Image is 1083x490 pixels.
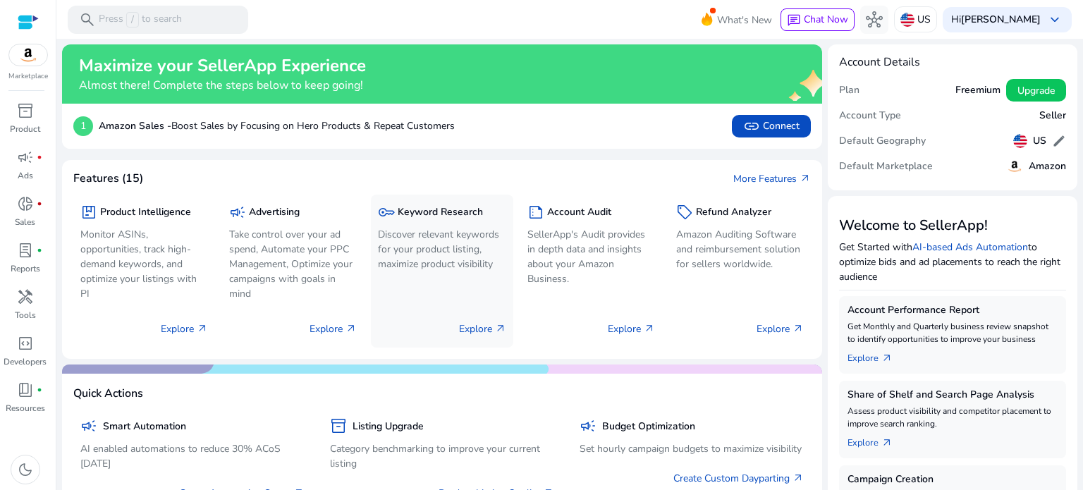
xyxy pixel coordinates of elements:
button: hub [860,6,888,34]
h5: Amazon [1029,161,1066,173]
span: donut_small [17,195,34,212]
p: Press to search [99,12,182,27]
p: Marketplace [8,71,48,82]
img: us.svg [900,13,914,27]
span: arrow_outward [793,472,804,484]
p: Category benchmarking to improve your current listing [330,441,554,471]
p: Take control over your ad spend, Automate your PPC Management, Optimize your campaigns with goals... [229,227,357,301]
button: linkConnect [732,115,811,137]
button: chatChat Now [781,8,855,31]
span: link [743,118,760,135]
span: campaign [229,204,246,221]
span: fiber_manual_record [37,201,42,207]
span: search [79,11,96,28]
p: SellerApp's Audit provides in depth data and insights about your Amazon Business. [527,227,655,286]
button: Upgrade [1006,79,1066,102]
p: Hi [951,15,1041,25]
h5: Default Geography [839,135,926,147]
span: arrow_outward [881,437,893,448]
p: Product [10,123,40,135]
span: chat [787,13,801,27]
h5: US [1033,135,1046,147]
h4: Quick Actions [73,387,143,400]
a: Explorearrow_outward [848,430,904,450]
p: Monitor ASINs, opportunities, track high-demand keywords, and optimize your listings with PI [80,227,208,301]
h5: Seller [1039,110,1066,122]
p: Discover relevant keywords for your product listing, maximize product visibility [378,227,506,271]
span: key [378,204,395,221]
a: Explorearrow_outward [848,345,904,365]
h5: Share of Shelf and Search Page Analysis [848,389,1058,401]
p: Get Started with to optimize bids and ad placements to reach the right audience [839,240,1066,284]
h5: Account Audit [547,207,611,219]
span: arrow_outward [793,323,804,334]
span: arrow_outward [345,323,357,334]
b: Amazon Sales - [99,119,171,133]
h5: Smart Automation [103,421,186,433]
span: arrow_outward [644,323,655,334]
p: Explore [757,321,804,336]
p: US [917,7,931,32]
span: Chat Now [804,13,848,26]
p: Developers [4,355,47,368]
span: What's New [717,8,772,32]
a: More Featuresarrow_outward [733,171,811,186]
p: Sales [15,216,35,228]
p: Explore [608,321,655,336]
span: fiber_manual_record [37,154,42,160]
p: Assess product visibility and competitor placement to improve search ranking. [848,405,1058,430]
p: Get Monthly and Quarterly business review snapshot to identify opportunities to improve your busi... [848,320,1058,345]
a: Create Custom Dayparting [673,471,804,486]
h4: Features (15) [73,172,143,185]
span: arrow_outward [495,323,506,334]
span: dark_mode [17,461,34,478]
h5: Account Performance Report [848,305,1058,317]
p: Amazon Auditing Software and reimbursement solution for sellers worldwide. [676,227,804,271]
span: lab_profile [17,242,34,259]
span: hub [866,11,883,28]
span: sell [676,204,693,221]
p: Resources [6,402,45,415]
h5: Account Type [839,110,901,122]
h5: Budget Optimization [602,421,695,433]
span: arrow_outward [881,353,893,364]
h5: Freemium [955,85,1001,97]
span: arrow_outward [197,323,208,334]
span: / [126,12,139,27]
span: inventory_2 [17,102,34,119]
span: arrow_outward [800,173,811,184]
h5: Keyword Research [398,207,483,219]
a: AI-based Ads Automation [912,240,1028,254]
p: Reports [11,262,40,275]
span: Upgrade [1017,83,1055,98]
span: code_blocks [17,335,34,352]
p: AI enabled automations to reduce 30% ACoS [DATE] [80,441,305,471]
p: Explore [310,321,357,336]
span: campaign [80,417,97,434]
h5: Plan [839,85,859,97]
p: Explore [459,321,506,336]
img: amazon.svg [1006,158,1023,175]
span: package [80,204,97,221]
span: handyman [17,288,34,305]
span: campaign [17,149,34,166]
h5: Campaign Creation [848,474,1058,486]
img: us.svg [1013,134,1027,148]
h4: Almost there! Complete the steps below to keep going! [79,79,366,92]
span: fiber_manual_record [37,247,42,253]
span: edit [1052,134,1066,148]
h5: Listing Upgrade [353,421,424,433]
span: inventory_2 [330,417,347,434]
h4: Account Details [839,56,920,69]
h5: Advertising [249,207,300,219]
h2: Maximize your SellerApp Experience [79,56,366,76]
b: [PERSON_NAME] [961,13,1041,26]
span: book_4 [17,381,34,398]
p: 1 [73,116,93,136]
h5: Refund Analyzer [696,207,771,219]
p: Boost Sales by Focusing on Hero Products & Repeat Customers [99,118,455,133]
span: keyboard_arrow_down [1046,11,1063,28]
span: fiber_manual_record [37,387,42,393]
h3: Welcome to SellerApp! [839,217,1066,234]
p: Explore [161,321,208,336]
